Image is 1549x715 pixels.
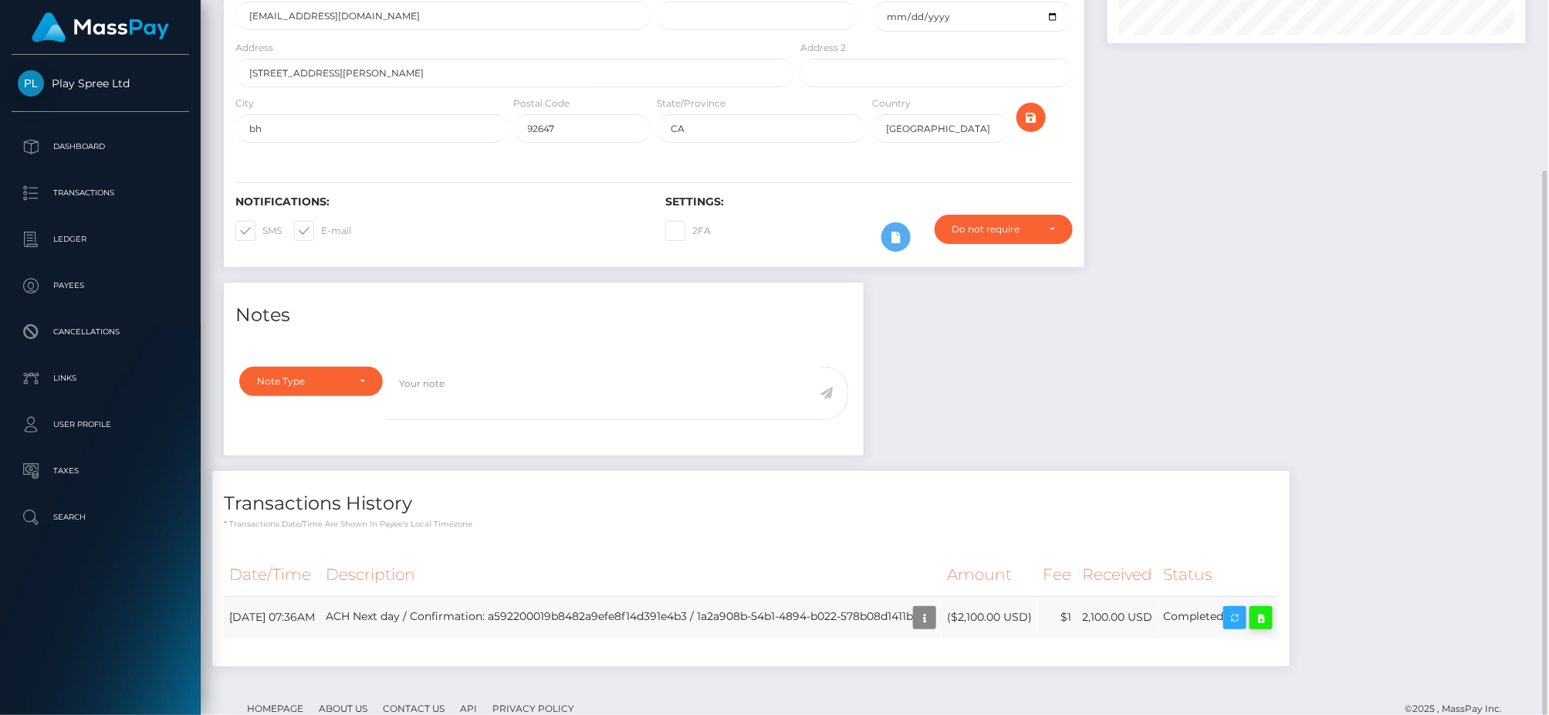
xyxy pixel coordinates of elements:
label: City [235,97,254,110]
td: Completed [1158,596,1278,639]
div: Note Type [257,375,347,388]
button: Note Type [239,367,383,396]
p: Dashboard [18,135,183,158]
th: Date/Time [224,554,320,596]
th: Received [1077,554,1158,596]
td: [DATE] 07:36AM [224,596,320,639]
label: State/Province [657,97,725,110]
label: Country [872,97,911,110]
p: Ledger [18,228,183,251]
th: Amount [942,554,1037,596]
label: SMS [235,221,282,241]
p: Payees [18,274,183,297]
td: $1 [1037,596,1077,639]
label: Postal Code [514,97,570,110]
label: 2FA [665,221,711,241]
td: 2,100.00 USD [1077,596,1158,639]
h4: Notes [235,302,852,329]
p: * Transactions date/time are shown in payee's local timezone [224,518,1278,530]
td: ($2,100.00 USD) [942,596,1037,639]
a: Payees [12,266,189,305]
h6: Settings: [665,195,1072,208]
a: Cancellations [12,313,189,351]
p: Transactions [18,181,183,205]
p: Search [18,506,183,529]
a: Links [12,359,189,398]
p: Links [18,367,183,390]
img: MassPay Logo [32,12,169,42]
h4: Transactions History [224,490,1278,517]
label: Address [235,41,273,55]
img: Play Spree Ltd [18,70,44,97]
h6: Notifications: [235,195,642,208]
td: ACH Next day / Confirmation: a592200019b8482a9efe8f14d391e4b3 / 1a2a908b-54b1-4894-b022-578b08d1411b [320,596,942,639]
label: Address 2 [800,41,846,55]
span: Play Spree Ltd [12,76,189,90]
div: Do not require [952,223,1037,236]
a: Taxes [12,452,189,490]
p: Cancellations [18,320,183,344]
a: Search [12,498,189,537]
th: Status [1158,554,1278,596]
th: Description [320,554,942,596]
a: Ledger [12,220,189,259]
label: E-mail [294,221,351,241]
a: Transactions [12,174,189,212]
a: Dashboard [12,127,189,166]
a: User Profile [12,405,189,444]
p: Taxes [18,459,183,483]
p: User Profile [18,413,183,436]
button: Do not require [935,215,1073,244]
th: Fee [1037,554,1077,596]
